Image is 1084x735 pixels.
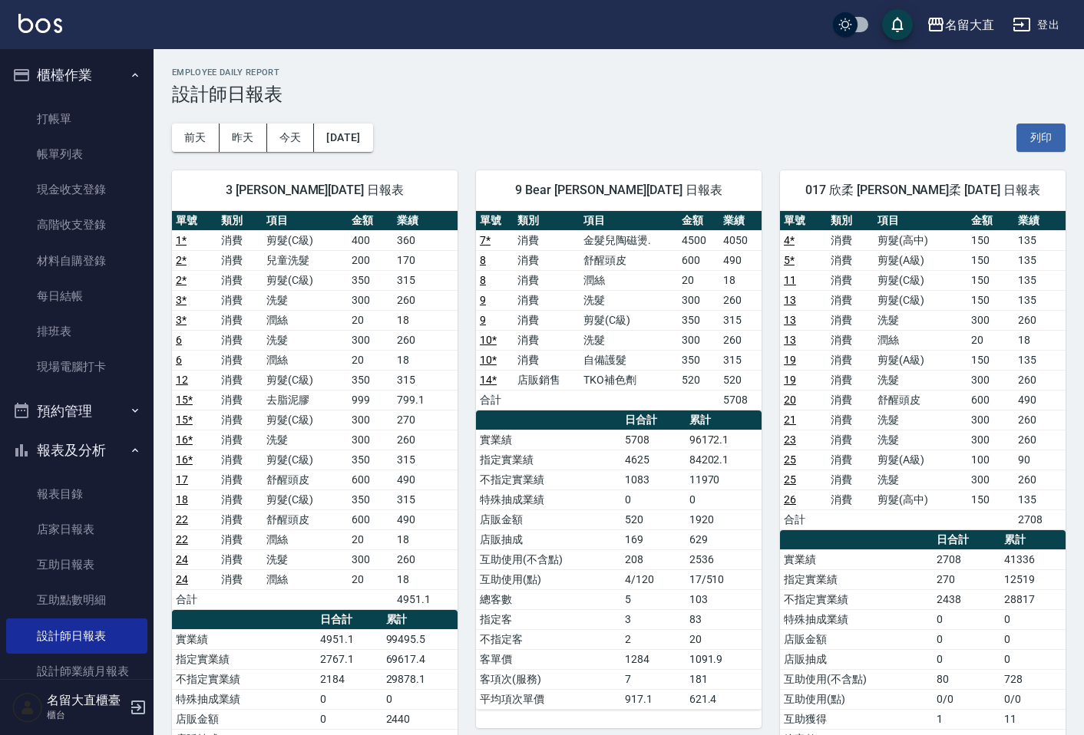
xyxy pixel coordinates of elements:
td: 洗髮 [263,549,347,569]
a: 排班表 [6,314,147,349]
td: 剪髮(C級) [874,270,967,290]
td: 消費 [827,350,874,370]
span: 017 欣柔 [PERSON_NAME]柔 [DATE] 日報表 [798,183,1047,198]
td: 41336 [1000,549,1065,569]
td: 消費 [514,330,580,350]
td: 消費 [514,250,580,270]
td: 350 [678,350,720,370]
a: 9 [480,314,486,326]
a: 6 [176,334,182,346]
td: 200 [348,250,393,270]
td: 260 [393,430,458,450]
a: 13 [784,314,796,326]
td: 20 [348,310,393,330]
a: 每日結帳 [6,279,147,314]
a: 打帳單 [6,101,147,137]
td: 兒童洗髮 [263,250,347,270]
button: 登出 [1006,11,1066,39]
th: 累計 [382,610,458,630]
td: 消費 [827,310,874,330]
th: 業績 [719,211,762,231]
td: 2 [621,629,685,649]
td: 實業績 [476,430,621,450]
td: 剪髮(C級) [263,450,347,470]
td: 潤絲 [580,270,677,290]
td: 消費 [217,350,263,370]
a: 22 [176,533,188,545]
td: 600 [348,470,393,489]
td: 消費 [217,529,263,549]
table: a dense table [780,211,1066,530]
td: 消費 [217,489,263,509]
td: 5708 [719,390,762,410]
a: 24 [176,553,188,565]
a: 高階收支登錄 [6,207,147,242]
td: 舒醒頭皮 [580,250,677,270]
td: 剪髮(C級) [263,230,347,250]
th: 日合計 [933,530,1000,550]
td: 3 [621,609,685,629]
td: 潤絲 [263,569,347,589]
table: a dense table [476,410,762,710]
td: 629 [686,529,762,549]
a: 21 [784,414,796,426]
a: 12 [176,374,188,386]
a: 17 [176,473,188,486]
td: 消費 [217,470,263,489]
td: 剪髮(A級) [874,450,967,470]
td: 合計 [780,509,827,529]
td: 83 [686,609,762,629]
a: 報表目錄 [6,476,147,512]
td: 剪髮(C級) [263,410,347,430]
td: 不指定實業績 [780,589,934,609]
a: 20 [784,394,796,406]
td: 315 [719,350,762,370]
button: 預約管理 [6,391,147,431]
td: 315 [393,370,458,390]
td: 260 [1014,470,1066,489]
td: 270 [933,569,1000,589]
a: 22 [176,513,188,526]
td: 260 [1014,370,1066,390]
button: [DATE] [314,124,372,152]
a: 25 [784,473,796,486]
th: 金額 [967,211,1014,231]
td: 消費 [217,390,263,410]
td: 實業績 [172,629,316,649]
td: 350 [348,450,393,470]
td: 洗髮 [874,430,967,450]
td: 300 [967,430,1014,450]
td: 260 [393,549,458,569]
td: 消費 [217,509,263,529]
td: 135 [1014,290,1066,310]
td: 洗髮 [263,330,347,350]
td: 300 [678,330,720,350]
td: 潤絲 [263,310,347,330]
td: 舒醒頭皮 [263,509,347,529]
td: 剪髮(C級) [263,270,347,290]
td: 103 [686,589,762,609]
td: 互助使用(點) [476,569,621,589]
td: 300 [348,330,393,350]
a: 8 [480,274,486,286]
td: 合計 [172,589,217,609]
td: 150 [967,290,1014,310]
td: 300 [967,470,1014,489]
a: 19 [784,354,796,366]
button: 前天 [172,124,220,152]
a: 19 [784,374,796,386]
td: 洗髮 [580,290,677,310]
td: 洗髮 [874,470,967,489]
td: 剪髮(C級) [580,310,677,330]
td: 18 [719,270,762,290]
a: 24 [176,573,188,585]
a: 13 [784,334,796,346]
th: 累計 [1000,530,1065,550]
td: 260 [1014,430,1066,450]
td: 消費 [514,350,580,370]
td: 150 [967,250,1014,270]
th: 項目 [580,211,677,231]
td: 消費 [827,270,874,290]
td: 260 [1014,310,1066,330]
td: 消費 [217,250,263,270]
